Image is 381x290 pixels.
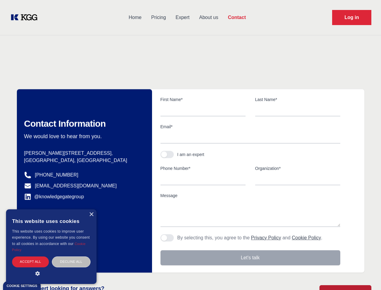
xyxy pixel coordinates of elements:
a: Contact [223,10,251,25]
span: This website uses cookies to improve user experience. By using our website you consent to all coo... [12,229,90,246]
label: Phone Number* [160,165,246,171]
a: Privacy Policy [251,235,281,240]
h2: Contact Information [24,118,142,129]
div: I am an expert [177,151,205,157]
button: Let's talk [160,250,340,265]
div: Cookie settings [7,284,37,288]
a: KOL Knowledge Platform: Talk to Key External Experts (KEE) [10,13,42,22]
a: @knowledgegategroup [24,193,84,200]
div: Close [89,212,94,217]
div: Decline all [52,256,90,267]
a: About us [194,10,223,25]
iframe: Chat Widget [351,261,381,290]
a: [PHONE_NUMBER] [35,171,78,179]
a: [EMAIL_ADDRESS][DOMAIN_NAME] [35,182,117,189]
p: [GEOGRAPHIC_DATA], [GEOGRAPHIC_DATA] [24,157,142,164]
a: Cookie Policy [12,242,86,252]
div: Accept all [12,256,49,267]
a: Cookie Policy [292,235,321,240]
a: Home [124,10,146,25]
a: Pricing [146,10,171,25]
p: We would love to hear from you. [24,133,142,140]
label: Last Name* [255,96,340,102]
label: Organization* [255,165,340,171]
label: Message [160,192,340,198]
div: This website uses cookies [12,214,90,228]
a: Request Demo [332,10,371,25]
a: Expert [171,10,194,25]
p: [PERSON_NAME][STREET_ADDRESS], [24,150,142,157]
label: First Name* [160,96,246,102]
p: By selecting this, you agree to the and . [177,234,322,241]
label: Email* [160,124,340,130]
